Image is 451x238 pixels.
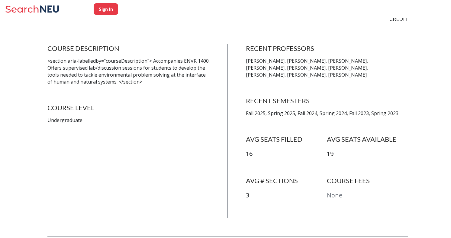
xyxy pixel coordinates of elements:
[327,135,408,144] h4: AVG SEATS AVAILABLE
[246,44,408,53] h4: RECENT PROFESSORS
[246,97,408,105] h4: RECENT SEMESTERS
[94,3,118,15] button: Sign In
[47,117,210,124] p: Undergraduate
[327,150,408,158] p: 19
[246,150,327,158] p: 16
[47,44,210,53] h4: COURSE DESCRIPTION
[327,177,408,185] h4: COURSE FEES
[246,135,327,144] h4: AVG SEATS FILLED
[47,58,210,85] p: <section aria-labelledby="courseDescription"> Accompanies ENVR 1400. Offers supervised lab/discus...
[246,58,408,78] p: [PERSON_NAME], [PERSON_NAME], [PERSON_NAME], [PERSON_NAME], [PERSON_NAME], [PERSON_NAME], [PERSON...
[246,177,327,185] h4: AVG # SECTIONS
[389,15,408,22] span: CREDIT
[47,104,210,112] h4: COURSE LEVEL
[246,110,408,117] p: Fall 2025, Spring 2025, Fall 2024, Spring 2024, Fall 2023, Spring 2023
[246,191,327,200] p: 3
[327,191,408,200] p: None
